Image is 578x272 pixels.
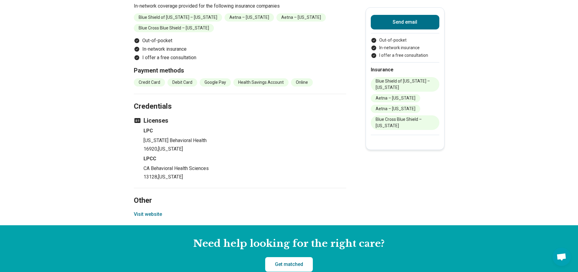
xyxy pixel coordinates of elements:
li: Blue Shield of [US_STATE] – [US_STATE] [134,13,222,22]
h3: Licenses [134,116,346,125]
li: Out-of-pocket [371,37,439,43]
h2: Insurance [371,66,439,73]
h3: Payment methods [134,66,346,75]
ul: Payment options [134,37,346,61]
li: I offer a free consultation [371,52,439,59]
li: In-network insurance [134,46,346,53]
button: Send email [371,15,439,29]
p: CA Behavioral Health Sciences [144,165,346,172]
p: 16920 [144,145,346,153]
li: Aetna – [US_STATE] [225,13,274,22]
li: Aetna – [US_STATE] [276,13,326,22]
h2: Other [134,181,346,206]
li: Online [291,78,313,87]
li: Out-of-pocket [134,37,346,44]
h4: LPCC [144,155,346,162]
li: Credit Card [134,78,165,87]
li: In-network insurance [371,45,439,51]
span: , [US_STATE] [157,174,183,180]
li: Blue Cross Blue Shield – [US_STATE] [371,115,439,130]
li: Debit Card [167,78,197,87]
button: Visit website [134,211,162,218]
a: Get matched [265,257,313,272]
li: Health Savings Account [233,78,289,87]
div: Open chat [553,248,571,266]
h2: Credentials [134,87,346,112]
li: Blue Cross Blue Shield – [US_STATE] [134,24,214,32]
p: [US_STATE] Behavioral Health [144,137,346,144]
li: Blue Shield of [US_STATE] – [US_STATE] [371,77,439,92]
p: In-network coverage provided for the following insurance companies [134,2,346,10]
li: Aetna – [US_STATE] [371,94,420,102]
li: Google Pay [200,78,231,87]
li: Aetna – [US_STATE] [371,105,420,113]
h2: Need help looking for the right care? [5,237,573,250]
h4: LPC [144,127,346,134]
span: , [US_STATE] [157,146,183,152]
ul: Payment options [371,37,439,59]
li: I offer a free consultation [134,54,346,61]
p: 13128 [144,173,346,181]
